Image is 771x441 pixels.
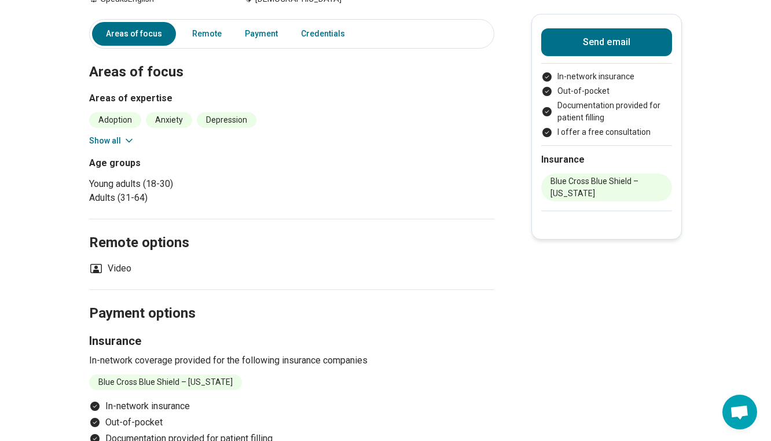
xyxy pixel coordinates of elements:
[89,416,494,429] li: Out-of-pocket
[541,85,672,97] li: Out-of-pocket
[197,112,256,128] li: Depression
[541,100,672,124] li: Documentation provided for patient filling
[89,35,494,82] h2: Areas of focus
[89,205,494,253] h2: Remote options
[89,91,494,105] h3: Areas of expertise
[541,126,672,138] li: I offer a free consultation
[294,22,359,46] a: Credentials
[89,399,494,413] li: In-network insurance
[541,71,672,83] li: In-network insurance
[89,374,242,390] li: Blue Cross Blue Shield – [US_STATE]
[92,22,176,46] a: Areas of focus
[238,22,285,46] a: Payment
[89,354,494,367] p: In-network coverage provided for the following insurance companies
[89,177,287,191] li: Young adults (18-30)
[89,135,135,147] button: Show all
[185,22,229,46] a: Remote
[89,262,131,275] li: Video
[89,156,287,170] h3: Age groups
[722,395,757,429] div: Open chat
[89,191,287,205] li: Adults (31-64)
[89,112,141,128] li: Adoption
[89,333,494,349] h3: Insurance
[541,71,672,138] ul: Payment options
[146,112,192,128] li: Anxiety
[89,276,494,324] h2: Payment options
[541,153,672,167] h2: Insurance
[541,28,672,56] button: Send email
[541,174,672,201] li: Blue Cross Blue Shield – [US_STATE]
